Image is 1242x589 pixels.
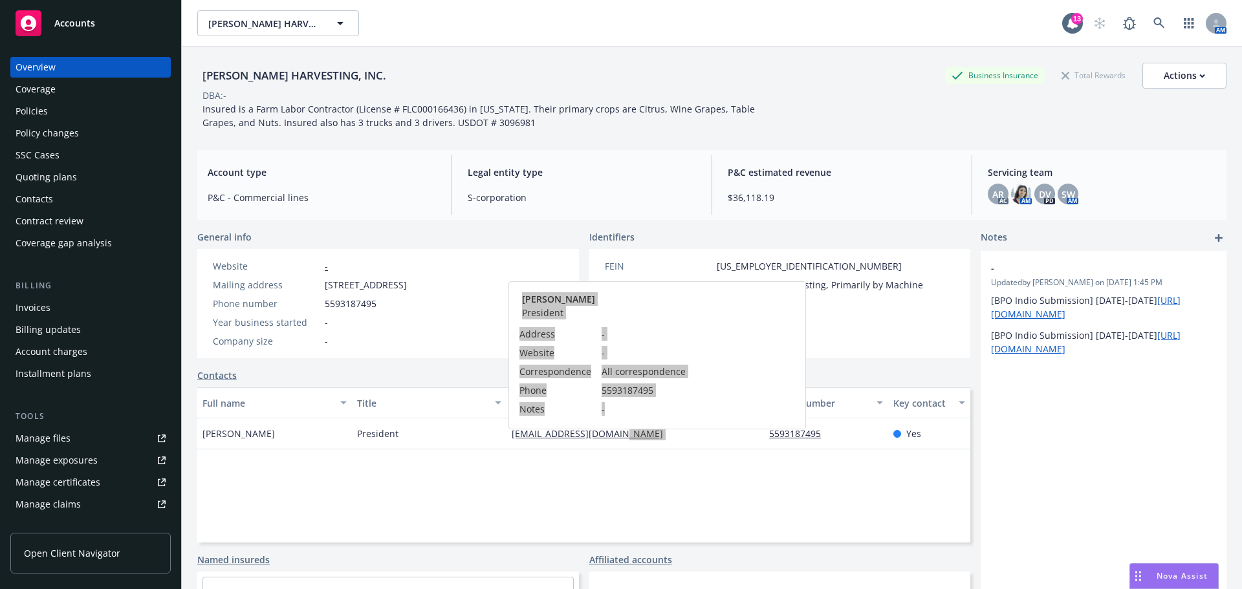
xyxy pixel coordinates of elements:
[16,211,83,231] div: Contract review
[16,319,81,340] div: Billing updates
[1146,10,1172,36] a: Search
[197,10,359,36] button: [PERSON_NAME] HARVESTING, INC.
[991,261,1182,275] span: -
[16,123,79,144] div: Policy changes
[16,233,112,253] div: Coverage gap analysis
[54,18,95,28] span: Accounts
[352,387,507,418] button: Title
[991,294,1216,321] p: [BPO Indio Submission] [DATE]-[DATE]
[325,278,407,292] span: [STREET_ADDRESS]
[10,189,171,209] a: Contacts
[208,166,436,179] span: Account type
[519,402,545,416] span: Notes
[10,450,171,471] a: Manage exposures
[589,230,635,244] span: Identifiers
[605,259,712,273] div: FEIN
[16,494,81,515] div: Manage claims
[24,546,120,560] span: Open Client Navigator
[16,341,87,362] div: Account charges
[717,278,923,292] span: 115113 - Crop Harvesting, Primarily by Machine
[519,346,554,359] span: Website
[764,387,888,418] button: Phone number
[325,334,328,348] span: -
[893,396,951,410] div: Key contact
[769,396,868,410] div: Phone number
[1055,67,1132,83] div: Total Rewards
[728,166,956,179] span: P&C estimated revenue
[602,346,795,359] span: -
[1130,564,1146,588] div: Drag to move
[10,341,171,362] a: Account charges
[988,166,1216,179] span: Servicing team
[10,516,171,537] a: Manage BORs
[605,278,712,292] div: NAICS
[213,334,320,348] div: Company size
[468,166,696,179] span: Legal entity type
[602,383,795,397] span: 5593187495
[16,145,60,166] div: SSC Cases
[10,211,171,231] a: Contract review
[16,516,76,537] div: Manage BORs
[357,396,487,410] div: Title
[16,189,53,209] div: Contacts
[10,145,171,166] a: SSC Cases
[468,191,696,204] span: S-corporation
[325,316,328,329] span: -
[1164,63,1205,88] div: Actions
[1062,187,1075,201] span: SW
[197,369,237,382] a: Contacts
[728,191,956,204] span: $36,118.19
[10,279,171,292] div: Billing
[1071,13,1083,25] div: 13
[589,553,672,566] a: Affiliated accounts
[10,233,171,253] a: Coverage gap analysis
[1039,187,1051,201] span: DV
[213,259,320,273] div: Website
[10,101,171,122] a: Policies
[1129,563,1219,589] button: Nova Assist
[602,402,795,416] span: -
[197,67,391,84] div: [PERSON_NAME] HARVESTING, INC.
[10,57,171,78] a: Overview
[981,230,1007,246] span: Notes
[602,327,795,341] span: -
[208,191,436,204] span: P&C - Commercial lines
[357,427,398,440] span: President
[888,387,970,418] button: Key contact
[16,57,56,78] div: Overview
[522,293,595,305] strong: [PERSON_NAME]
[202,427,275,440] span: [PERSON_NAME]
[522,306,595,319] span: President
[10,79,171,100] a: Coverage
[10,123,171,144] a: Policy changes
[10,297,171,318] a: Invoices
[213,278,320,292] div: Mailing address
[213,297,320,310] div: Phone number
[10,472,171,493] a: Manage certificates
[10,428,171,449] a: Manage files
[16,450,98,471] div: Manage exposures
[1087,10,1113,36] a: Start snowing
[213,316,320,329] div: Year business started
[16,363,91,384] div: Installment plans
[16,167,77,187] div: Quoting plans
[16,101,48,122] div: Policies
[1142,63,1226,89] button: Actions
[10,363,171,384] a: Installment plans
[519,365,591,378] span: Correspondence
[507,387,764,418] button: Email
[197,553,270,566] a: Named insureds
[10,319,171,340] a: Billing updates
[325,297,376,310] span: 5593187495
[202,89,226,102] div: DBA: -
[906,427,921,440] span: Yes
[16,79,56,100] div: Coverage
[10,410,171,423] div: Tools
[519,383,547,397] span: Phone
[602,365,795,378] span: All correspondence
[769,427,831,440] a: 5593187495
[197,387,352,418] button: Full name
[16,297,50,318] div: Invoices
[945,67,1045,83] div: Business Insurance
